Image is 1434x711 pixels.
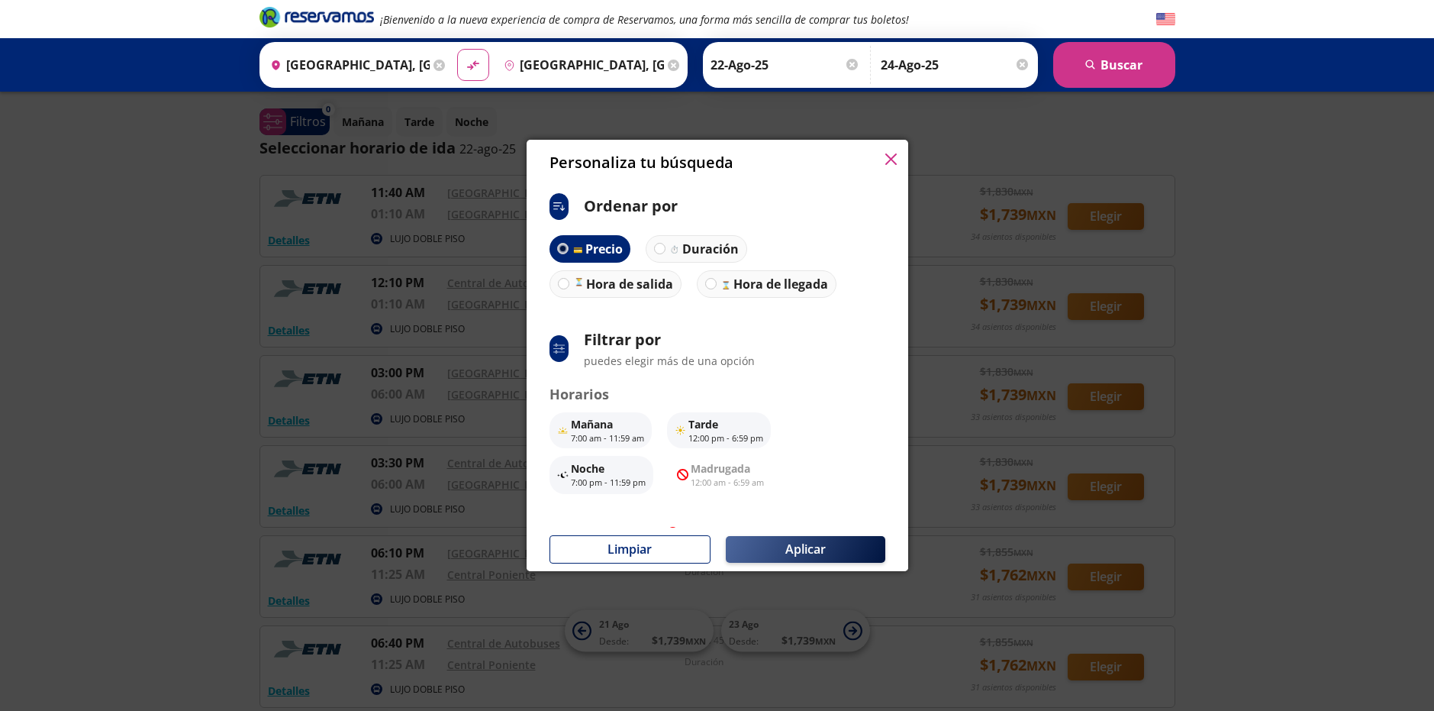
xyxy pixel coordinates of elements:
p: * Filtros con este ícono [549,525,663,541]
button: Limpiar [549,535,711,564]
p: Precio [585,240,623,258]
p: Horarios [549,384,885,405]
p: Mañana [571,416,644,432]
input: Buscar Destino [498,46,664,84]
p: Ordenar por [584,195,678,218]
p: Hora de llegada [733,275,828,293]
button: English [1156,10,1175,29]
em: ¡Bienvenido a la nueva experiencia de compra de Reservamos, una forma más sencilla de comprar tus... [380,12,909,27]
input: Buscar Origen [264,46,430,84]
p: 12:00 am - 6:59 am [691,477,764,490]
p: Noche [571,461,646,477]
input: Elegir Fecha [711,46,860,84]
p: no están disponibles en esta ruta [682,525,854,541]
button: Tarde12:00 pm - 6:59 pm [667,412,771,449]
button: Madrugada12:00 am - 6:59 am [669,456,772,494]
p: puedes elegir más de una opción [584,353,755,369]
p: 12:00 pm - 6:59 pm [688,432,763,445]
input: Opcional [881,46,1030,84]
button: Buscar [1053,42,1175,88]
button: Aplicar [726,536,885,563]
p: Tarde [688,416,763,432]
p: 7:00 am - 11:59 am [571,432,644,445]
p: Madrugada [691,461,764,477]
button: Mañana7:00 am - 11:59 am [549,412,652,449]
p: Hora de salida [586,275,673,293]
a: Brand Logo [259,5,374,33]
button: Noche7:00 pm - 11:59 pm [549,456,653,494]
p: Filtrar por [584,328,755,351]
i: Brand Logo [259,5,374,28]
p: 7:00 pm - 11:59 pm [571,477,646,490]
p: Personaliza tu búsqueda [549,151,733,174]
p: Duración [682,240,739,258]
